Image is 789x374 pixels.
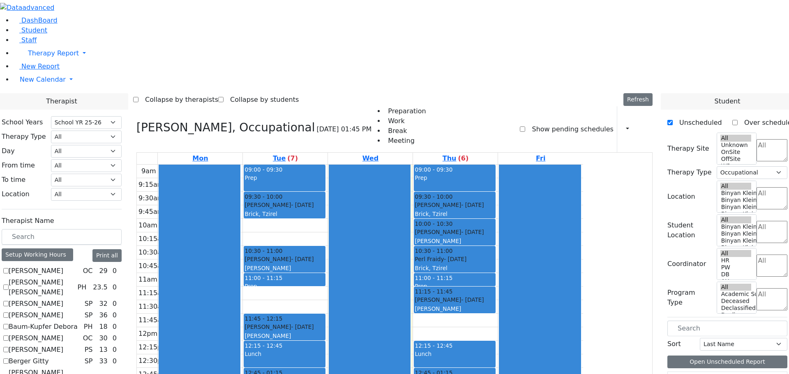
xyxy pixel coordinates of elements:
[667,356,787,368] button: Open Unscheduled Report
[720,312,752,319] option: Declines
[361,153,380,164] a: August 27, 2025
[21,36,37,44] span: Staff
[2,132,46,142] label: Therapy Type
[137,248,170,257] div: 10:30am
[13,62,60,70] a: New Report
[111,322,118,332] div: 0
[2,248,73,261] div: Setup Working Hours
[9,322,78,332] label: Baum-Kupfer Debora
[291,256,314,262] span: - [DATE]
[461,296,484,303] span: - [DATE]
[81,310,96,320] div: SP
[224,93,299,106] label: Collapse by students
[461,202,484,208] span: - [DATE]
[714,96,740,106] span: Student
[9,278,74,297] label: [PERSON_NAME] [PERSON_NAME]
[97,266,109,276] div: 29
[245,201,325,209] div: [PERSON_NAME]
[140,166,158,176] div: 9am
[81,299,96,309] div: SP
[2,117,43,127] label: School Years
[20,76,66,83] span: New Calendar
[525,123,613,136] label: Show pending schedules
[91,282,109,292] div: 23.5
[245,282,325,290] div: Prep
[2,175,25,185] label: To time
[291,324,314,330] span: - [DATE]
[2,189,30,199] label: Location
[415,201,495,209] div: [PERSON_NAME]
[9,333,63,343] label: [PERSON_NAME]
[633,122,637,136] div: Report
[9,356,49,366] label: Berger Gitty
[648,123,653,136] div: Delete
[111,356,118,366] div: 0
[720,305,752,312] option: Declassified
[720,190,752,197] option: Binyan Klein 5
[97,333,109,343] div: 30
[720,257,752,264] option: HR
[667,288,712,307] label: Program Type
[111,299,118,309] div: 0
[667,192,695,202] label: Location
[13,71,789,88] a: New Calendar
[97,345,109,355] div: 13
[720,230,752,237] option: Binyan Klein 4
[137,275,159,285] div: 11am
[111,282,118,292] div: 0
[21,16,58,24] span: DashBoard
[623,93,653,106] button: Refresh
[136,121,315,135] h3: [PERSON_NAME], Occupational
[9,345,63,355] label: [PERSON_NAME]
[137,315,170,325] div: 11:45am
[2,216,54,226] label: Therapist Name
[415,220,452,228] span: 10:00 - 10:30
[2,229,122,245] input: Search
[245,210,325,218] div: Brick, Tzirel
[461,229,484,235] span: - [DATE]
[2,146,15,156] label: Day
[415,287,452,296] span: 11:15 - 11:45
[757,221,787,243] textarea: Search
[81,356,96,366] div: SP
[245,332,325,340] div: [PERSON_NAME]
[97,310,109,320] div: 36
[287,154,298,163] label: (7)
[2,161,35,170] label: From time
[667,339,681,349] label: Sort
[9,310,63,320] label: [PERSON_NAME]
[13,26,47,34] a: Student
[245,275,282,281] span: 11:00 - 11:15
[137,329,159,339] div: 12pm
[667,167,712,177] label: Therapy Type
[111,345,118,355] div: 0
[111,266,118,276] div: 0
[13,16,58,24] a: DashBoard
[21,26,47,34] span: Student
[415,166,452,173] span: 09:00 - 09:30
[415,264,495,272] div: Brick, Tzirel
[720,237,752,244] option: Binyan Klein 3
[667,321,787,336] input: Search
[245,174,325,182] div: Prep
[415,296,495,304] div: [PERSON_NAME]
[13,45,789,62] a: Therapy Report
[385,136,426,146] li: Meeting
[137,356,170,366] div: 12:30pm
[138,93,218,106] label: Collapse by therapists
[9,266,63,276] label: [PERSON_NAME]
[720,211,752,218] option: Binyan Klein 2
[21,62,60,70] span: New Report
[415,350,495,358] div: Lunch
[385,116,426,126] li: Work
[291,202,314,208] span: - [DATE]
[415,174,495,182] div: Prep
[415,255,495,263] div: Perl Fraidy
[757,139,787,161] textarea: Search
[137,193,165,203] div: 9:30am
[720,264,752,271] option: PW
[385,126,426,136] li: Break
[137,234,170,244] div: 10:15am
[97,322,109,332] div: 18
[81,345,96,355] div: PS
